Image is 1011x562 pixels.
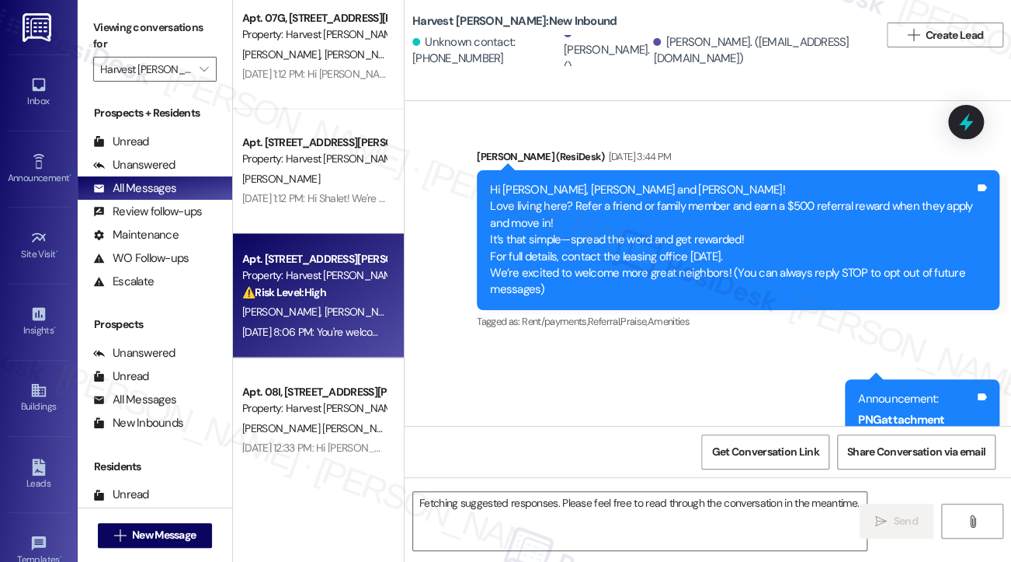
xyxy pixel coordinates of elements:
i:  [114,529,126,542]
div: All Messages [93,180,176,197]
div: Residents [78,459,232,475]
div: Escalate [93,274,154,290]
input: All communities [100,57,192,82]
div: All Messages [93,392,176,408]
button: Get Conversation Link [701,435,829,469]
span: • [69,170,71,181]
i:  [200,63,208,75]
div: Prospects [78,316,232,333]
label: Viewing conversations for [93,16,217,57]
div: Tagged as: [477,310,999,333]
button: Share Conversation via email [837,435,995,469]
div: Maintenance [93,227,179,243]
span: Get Conversation Link [711,444,818,460]
div: Unread [93,368,149,385]
span: Amenities [648,315,690,328]
div: WO Follow-ups [93,250,189,267]
div: Unread [93,487,149,503]
span: Rent/payments , [522,315,588,328]
div: [PERSON_NAME] (ResiDesk) [477,148,999,170]
span: Send [893,513,917,529]
button: New Message [98,523,213,548]
span: New Message [132,527,196,543]
a: Insights • [8,301,70,343]
b: Harvest [PERSON_NAME]: New Inbound [412,13,617,30]
div: Review follow-ups [93,204,202,220]
span: Praise , [620,315,647,328]
div: [PERSON_NAME]. ([EMAIL_ADDRESS][DOMAIN_NAME]) [653,34,867,68]
i:  [966,515,978,528]
span: Share Conversation via email [847,444,985,460]
span: Referral , [588,315,620,328]
div: New Inbounds [93,415,183,431]
div: Announcement: [858,391,975,407]
b: PNG attachment [858,412,944,428]
a: Site Visit • [8,225,70,267]
div: Unanswered [93,157,175,173]
div: [DATE] 3:44 PM [605,148,672,165]
img: ResiDesk Logo [23,13,54,42]
i:  [907,29,919,41]
div: Unknown contact: [PHONE_NUMBER] [412,34,560,68]
button: Send [860,504,933,539]
a: Leads [8,454,70,496]
div: Prospects + Residents [78,105,232,121]
i:  [875,515,887,528]
div: Unanswered [93,345,175,361]
span: • [54,323,56,333]
span: Create Lead [926,27,983,44]
button: Create Lead [887,23,1003,47]
div: Unread [93,134,149,150]
a: Buildings [8,377,70,419]
a: Inbox [8,72,70,113]
div: [PERSON_NAME]. () [564,26,650,75]
div: Hi [PERSON_NAME], [PERSON_NAME] and [PERSON_NAME]! Love living here? Refer a friend or family mem... [490,182,975,298]
span: • [56,246,58,257]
